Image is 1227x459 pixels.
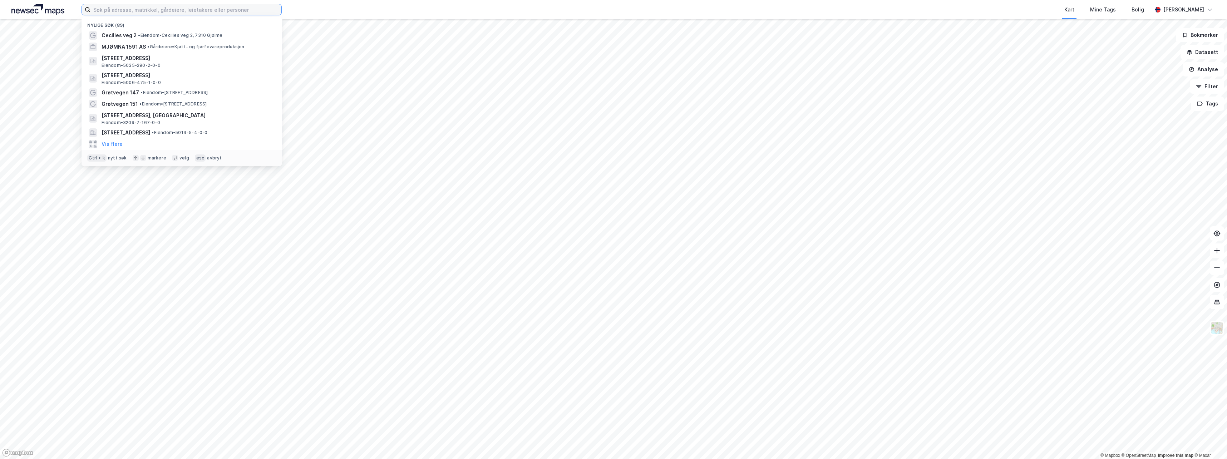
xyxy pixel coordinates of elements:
[102,100,138,108] span: Grøtvegen 151
[1190,79,1224,94] button: Filter
[82,17,282,30] div: Nylige søk (89)
[90,4,281,15] input: Søk på adresse, matrikkel, gårdeiere, leietakere eller personer
[102,140,123,148] button: Vis flere
[147,44,149,49] span: •
[1210,321,1224,335] img: Z
[195,154,206,162] div: esc
[1064,5,1074,14] div: Kart
[1122,453,1156,458] a: OpenStreetMap
[152,130,154,135] span: •
[1191,425,1227,459] iframe: Chat Widget
[102,128,150,137] span: [STREET_ADDRESS]
[102,54,273,63] span: [STREET_ADDRESS]
[102,80,161,85] span: Eiendom • 5006-475-1-0-0
[179,155,189,161] div: velg
[1132,5,1144,14] div: Bolig
[102,31,137,40] span: Cecilies veg 2
[141,90,143,95] span: •
[1100,453,1120,458] a: Mapbox
[2,449,34,457] a: Mapbox homepage
[1090,5,1116,14] div: Mine Tags
[102,63,160,68] span: Eiendom • 5035-290-2-0-0
[102,71,273,80] span: [STREET_ADDRESS]
[141,90,208,95] span: Eiendom • [STREET_ADDRESS]
[87,154,107,162] div: Ctrl + k
[148,155,166,161] div: markere
[207,155,222,161] div: avbryt
[102,43,146,51] span: MJØMNA 1591 AS
[108,155,127,161] div: nytt søk
[138,33,222,38] span: Eiendom • Cecilies veg 2, 7310 Gjølme
[1191,425,1227,459] div: Kontrollprogram for chat
[1181,45,1224,59] button: Datasett
[102,88,139,97] span: Grøtvegen 147
[152,130,207,135] span: Eiendom • 5014-5-4-0-0
[1163,5,1204,14] div: [PERSON_NAME]
[102,120,160,125] span: Eiendom • 3209-7-167-0-0
[102,111,273,120] span: [STREET_ADDRESS], [GEOGRAPHIC_DATA]
[11,4,64,15] img: logo.a4113a55bc3d86da70a041830d287a7e.svg
[139,101,207,107] span: Eiendom • [STREET_ADDRESS]
[1191,97,1224,111] button: Tags
[147,44,244,50] span: Gårdeiere • Kjøtt- og fjørfevareproduksjon
[139,101,142,107] span: •
[1183,62,1224,76] button: Analyse
[138,33,140,38] span: •
[1158,453,1193,458] a: Improve this map
[1176,28,1224,42] button: Bokmerker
